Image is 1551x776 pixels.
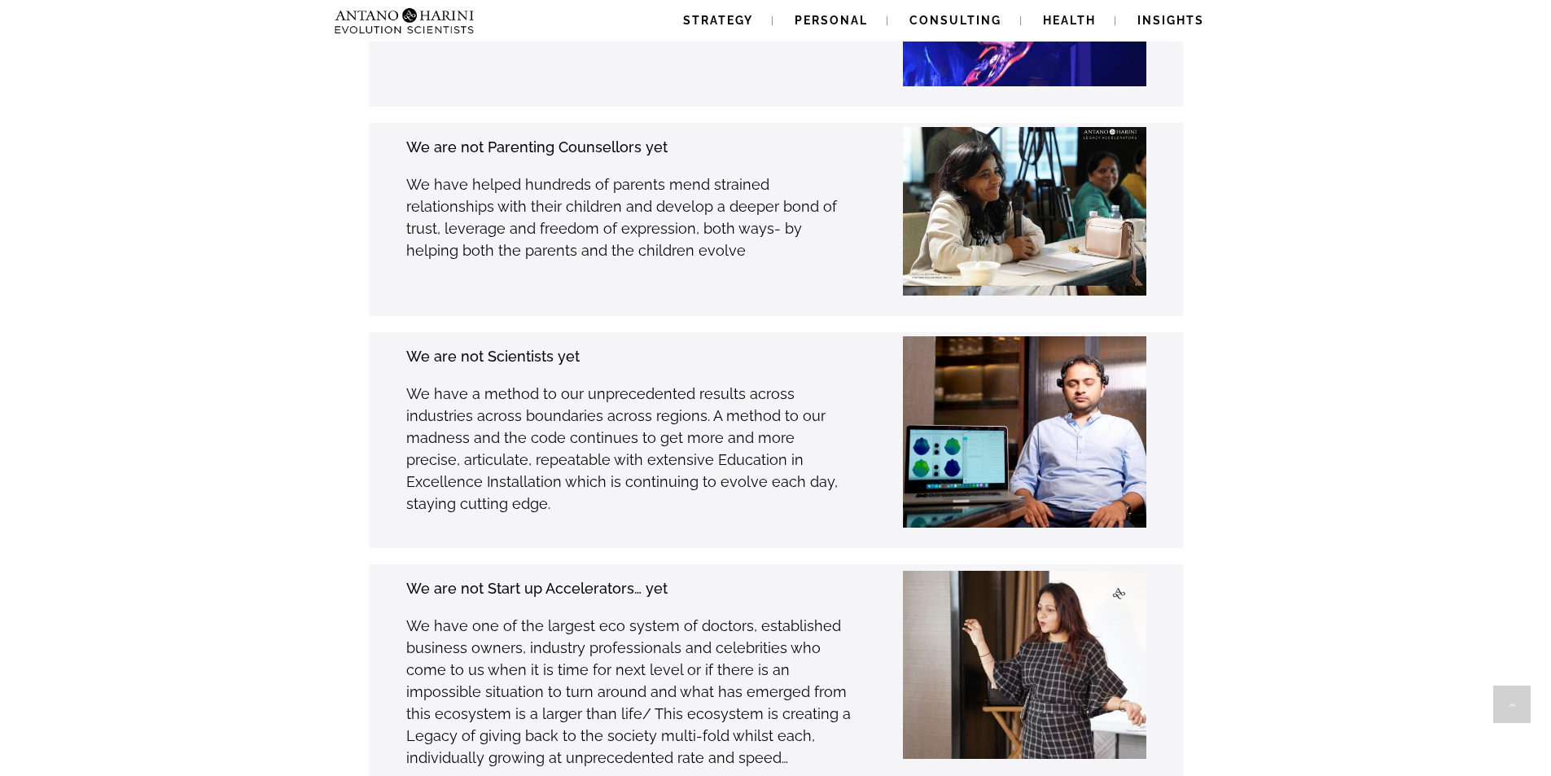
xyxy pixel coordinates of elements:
span: Strategy [683,14,753,27]
img: Dr-Smita [903,127,1156,296]
strong: We are not Start up Accelerators… yet [406,580,668,597]
span: Personal [795,14,868,27]
span: Consulting [909,14,1001,27]
span: Health [1043,14,1096,27]
span: Insights [1137,14,1204,27]
strong: We are not Scientists yet [406,348,580,365]
p: We have one of the largest eco system of doctors, established business owners, industry professio... [406,615,852,769]
img: Sonika [893,571,1175,759]
p: We have helped hundreds of parents mend strained relationships with their children and develop a ... [406,173,852,261]
strong: We are not Parenting Counsellors yet [406,138,668,156]
p: We have a method to our unprecedented results across industries across boundaries across regions.... [406,383,852,515]
img: Neel [903,336,1159,528]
